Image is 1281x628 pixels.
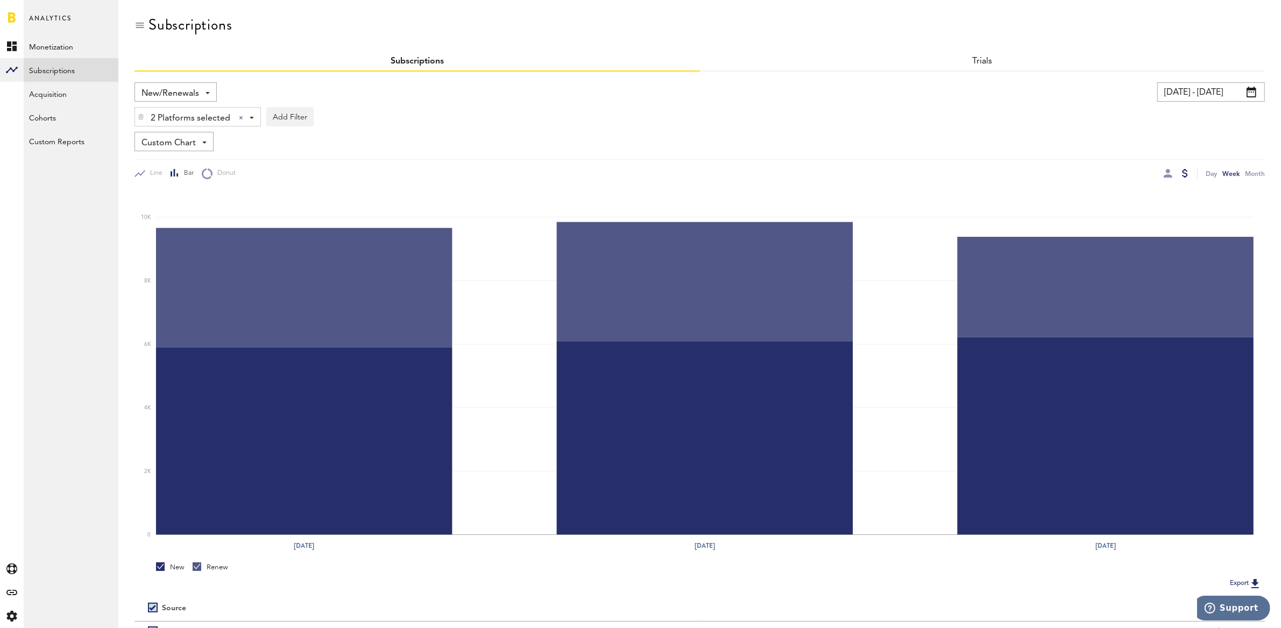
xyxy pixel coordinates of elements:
div: Day [1206,168,1217,179]
text: [DATE] [1095,541,1116,551]
span: Line [145,169,162,178]
iframe: Opens a widget where you can find more information [1197,596,1270,623]
div: Source [162,604,186,613]
div: Period total [713,604,1252,613]
a: Subscriptions [24,58,118,82]
span: New/Renewals [141,84,199,103]
text: 4K [144,405,151,411]
text: [DATE] [695,541,715,551]
div: Subscriptions [148,16,232,33]
a: Acquisition [24,82,118,105]
a: Custom Reports [24,129,118,153]
div: Renew [193,562,228,572]
span: 2 Platforms selected [151,109,230,128]
a: Subscriptions [391,57,444,66]
div: New [156,562,185,572]
div: Clear [239,116,243,120]
span: Bar [179,169,194,178]
text: 0 [147,532,151,538]
text: [DATE] [294,541,314,551]
img: Export [1249,577,1262,590]
div: Delete [135,108,147,126]
text: 10K [141,215,151,220]
span: Custom Chart [141,134,196,152]
a: Trials [972,57,992,66]
span: Analytics [29,12,72,34]
text: 2K [144,469,151,474]
text: 6K [144,342,151,347]
span: Donut [213,169,236,178]
button: Export [1227,576,1265,590]
img: trash_awesome_blue.svg [138,113,144,121]
a: Cohorts [24,105,118,129]
button: Add Filter [266,107,314,126]
a: Monetization [24,34,118,58]
text: 8K [144,278,151,284]
div: Month [1245,168,1265,179]
div: Week [1222,168,1240,179]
